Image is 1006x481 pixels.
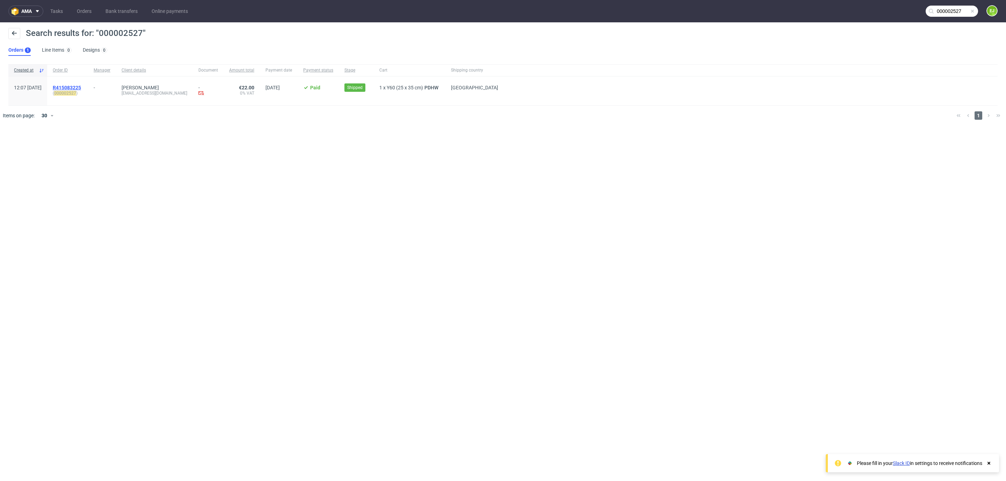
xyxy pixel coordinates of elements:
[21,9,32,14] span: ama
[423,85,440,90] a: PDHW
[387,85,423,90] span: Y60 (25 x 35 cm)
[344,67,368,73] span: Stage
[53,90,82,96] span: ( )
[94,67,110,73] span: Manager
[83,45,107,56] a: Designs0
[14,85,42,90] span: 12:07 [DATE]
[229,67,254,73] span: Amount total
[379,85,382,90] span: 1
[229,90,254,96] span: 0% VAT
[198,67,218,73] span: Document
[53,85,82,90] a: R415083225
[3,112,35,119] span: Items on page:
[53,67,82,73] span: Order ID
[67,48,70,53] div: 0
[303,67,333,73] span: Payment status
[265,85,280,90] span: [DATE]
[53,85,81,90] span: R415083225
[73,6,96,17] a: Orders
[451,85,498,90] span: [GEOGRAPHIC_DATA]
[198,85,218,97] div: -
[103,48,105,53] div: 0
[12,7,21,15] img: logo
[347,84,363,91] span: Shipped
[26,28,146,38] span: Search results for: "000002527"
[37,111,50,120] div: 30
[54,91,76,96] mark: 000002527
[147,6,192,17] a: Online payments
[857,460,982,467] div: Please fill in your in settings to receive notifications
[265,67,292,73] span: Payment date
[46,6,67,17] a: Tasks
[379,67,440,73] span: Cart
[101,6,142,17] a: Bank transfers
[846,460,853,467] img: Slack
[122,90,187,96] div: [EMAIL_ADDRESS][DOMAIN_NAME]
[122,67,187,73] span: Client details
[893,460,910,466] a: Slack ID
[310,85,320,90] span: Paid
[987,6,997,16] figcaption: EJ
[122,85,159,90] a: [PERSON_NAME]
[8,6,43,17] button: ama
[27,48,29,53] div: 1
[14,67,36,73] span: Created at
[451,67,498,73] span: Shipping country
[975,111,982,120] span: 1
[94,82,110,90] div: -
[239,85,254,90] span: €22.00
[379,85,440,90] div: x
[42,45,72,56] a: Line Items0
[8,45,31,56] a: Orders1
